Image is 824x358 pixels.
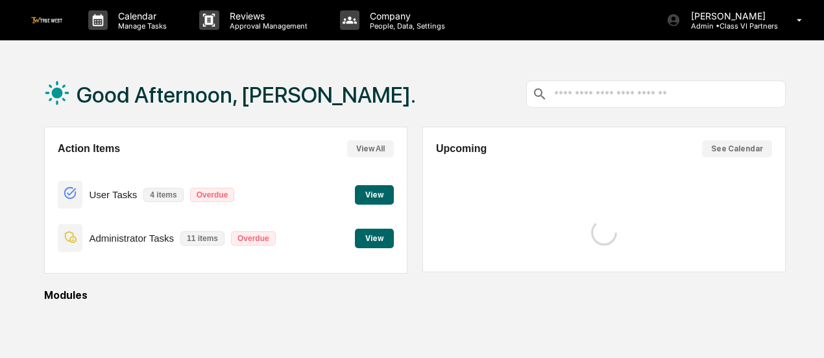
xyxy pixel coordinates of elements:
[108,21,173,31] p: Manage Tasks
[231,231,276,246] p: Overdue
[180,231,224,246] p: 11 items
[436,143,487,155] h2: Upcoming
[355,229,394,248] button: View
[219,21,314,31] p: Approval Management
[359,21,452,31] p: People, Data, Settings
[89,189,137,200] p: User Tasks
[44,289,786,301] div: Modules
[219,10,314,21] p: Reviews
[355,188,394,200] a: View
[89,233,174,244] p: Administrator Tasks
[347,140,394,157] button: View All
[190,188,235,202] p: Overdue
[355,231,394,244] a: View
[58,143,120,155] h2: Action Items
[702,140,772,157] button: See Calendar
[681,10,778,21] p: [PERSON_NAME]
[108,10,173,21] p: Calendar
[355,185,394,205] button: View
[359,10,452,21] p: Company
[77,82,416,108] h1: Good Afternoon, [PERSON_NAME].
[681,21,778,31] p: Admin • Class VI Partners
[143,188,183,202] p: 4 items
[31,17,62,23] img: logo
